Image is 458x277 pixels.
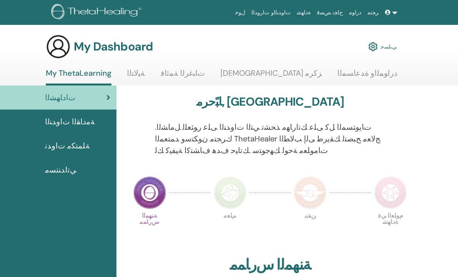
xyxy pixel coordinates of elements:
[248,5,294,20] a: ﺕﺍﻭﺪﻨﻟﺍﻭ ﺕﺍﺭﻭﺪﻟﺍ
[134,176,166,209] img: Practitioner
[45,116,95,127] span: ﺔﻣﺩﺎﻘﻟﺍ ﺕﺍﻭﺪﻨﻟﺍ
[374,176,407,209] img: Certificate of Science
[294,213,326,245] p: ﻦﻘﺘﻳ
[134,213,166,245] p: ﺔﻨﻬﻤﻟﺍ ﺱﺭﺎﻤﻣ
[364,5,382,20] a: ﺮﺠﺘﻣ
[294,176,326,209] img: Master
[46,34,71,59] img: generic-user-icon.jpg
[232,5,248,20] a: ﻝﻮﺣ
[161,68,205,84] a: ﺕﺎﺒﻏﺮﻟﺍ ﺔﻤﺋﺎﻗ
[368,38,397,55] a: ﻲﺑﺎﺴﺣ
[127,68,145,84] a: ﺔﻴﻟﺎﺘﻟﺍ
[374,213,407,245] p: ﻡﻮﻠﻌﻟﺍ ﻲﻓ ﺓﺩﺎﻬﺷ
[368,40,378,53] img: cog.svg
[45,164,76,176] span: ﻲﺗﺍﺪﻨﺘﺴﻣ
[46,68,111,85] a: My ThetaLearning
[314,5,346,20] a: ﺡﺎﺠﻧ ﺺﺼﻗ
[45,140,90,152] span: ﺔﻠﻤﺘﻜﻣ ﺕﺍﻭﺪﻧ
[45,92,76,103] span: ﺕﺍﺩﺎﻬﺸﻟﺍ
[346,5,364,20] a: ﺩﺭﺍﻮﻣ
[214,213,246,245] p: ﻢﻠﻌﻣ
[196,95,344,109] h3: ﺎﺒًﺣﺮﻣ, [GEOGRAPHIC_DATA]
[74,40,153,54] h3: My Dashboard
[155,121,386,156] p: .ﺕﺎﻳﻮﺘﺴﻤﻟﺍ ﻞﻛ ﻰﻠﻋ ﻚﺗﺍﺭﺎﻬﻣ ﺬﺤﺸﺗ ﻲﺘﻟﺍ ﺕﺍﻭﺪﻨﻟﺍ ﻰﻠﻋ ﺭﻮﺜﻌﻠﻟ ﻞﻣﺎﺸﻟﺍ ﻙﺮﺠﺘﻣ ﻥﻮﻜﺘﺳﻭ ﺪﻤﺘﻌﻤﻟﺍ ThetaHealer ﺞﻟ...
[220,68,322,84] a: [DEMOGRAPHIC_DATA] ﺰﻛﺮﻣ
[230,256,311,274] h2: ﺔﻨﻬﻤﻟﺍ ﺱﺭﺎﻤﻣ
[51,4,144,21] img: logo.png
[337,68,397,84] a: ﺩﺭﺍﻮﻤﻟﺍﻭ ﺓﺪﻋﺎﺴﻤﻟﺍ
[294,5,314,20] a: ﺓﺩﺎﻬﺷ
[214,176,246,209] img: Instructor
